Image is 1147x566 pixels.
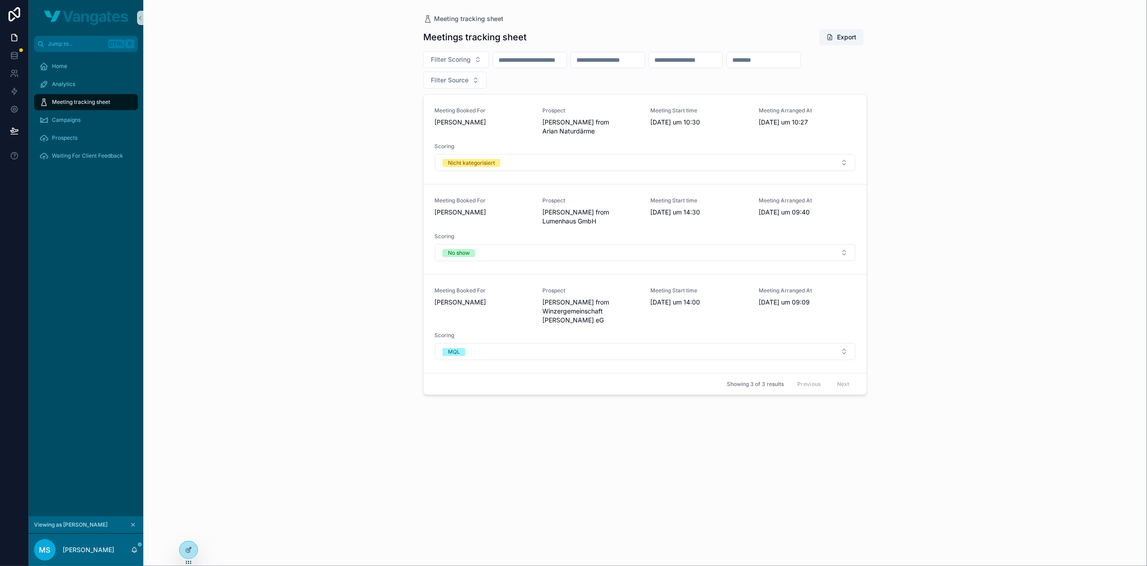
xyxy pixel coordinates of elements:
span: Analytics [52,81,75,88]
span: Meeting Start time [651,107,748,114]
span: [DATE] um 10:27 [759,118,856,127]
span: Meeting Booked For [434,197,532,204]
a: Meeting tracking sheet [34,94,138,110]
a: Analytics [34,76,138,92]
button: Select Button [423,72,487,89]
span: Meeting Arranged At [759,287,856,294]
span: Prospect [542,287,640,294]
a: Meeting Booked For[PERSON_NAME]Prospect[PERSON_NAME] from Lumenhaus GmbHMeeting Start time[DATE] ... [424,184,867,274]
img: App logo [44,11,128,25]
span: Jump to... [48,40,105,47]
span: Meeting Arranged At [759,107,856,114]
span: Campaigns [52,116,81,124]
span: Prospect [542,197,640,204]
div: Nicht kategorisiert [448,159,495,167]
span: [DATE] um 14:30 [651,208,748,217]
span: [DATE] um 10:30 [651,118,748,127]
a: Prospects [34,130,138,146]
span: Filter Source [431,76,468,85]
p: [PERSON_NAME] [63,545,114,554]
span: Meeting Start time [651,197,748,204]
div: No show [448,249,470,257]
h1: Meetings tracking sheet [423,31,527,43]
a: Meeting tracking sheet [423,14,503,23]
span: Meeting Booked For [434,287,532,294]
span: Meeting tracking sheet [52,99,110,106]
a: Waiting For Client Feedback [34,148,138,164]
span: MS [39,545,51,555]
div: scrollable content [29,52,143,176]
span: Waiting For Client Feedback [52,152,123,159]
span: Prospect [542,107,640,114]
span: Scoring [434,233,856,240]
span: Home [52,63,67,70]
a: Home [34,58,138,74]
span: Filter Scoring [431,55,471,64]
span: Meeting Arranged At [759,197,856,204]
a: Meeting Booked For[PERSON_NAME]Prospect[PERSON_NAME] from Arian NaturdärmeMeeting Start time[DATE... [424,94,867,184]
span: Meeting Booked For [434,107,532,114]
span: Scoring [434,332,856,339]
span: Scoring [434,143,856,150]
button: Select Button [435,154,855,171]
span: Meeting tracking sheet [434,14,503,23]
button: Select Button [435,244,855,261]
button: Select Button [435,343,855,360]
span: [DATE] um 09:09 [759,298,856,307]
button: Jump to...CtrlK [34,36,138,52]
span: Prospects [52,134,77,141]
span: [DATE] um 14:00 [651,298,748,307]
a: Meeting Booked For[PERSON_NAME]Prospect[PERSON_NAME] from Winzergemeinschaft [PERSON_NAME] eGMeet... [424,274,867,373]
span: Meeting Start time [651,287,748,294]
span: [DATE] um 09:40 [759,208,856,217]
button: Select Button [423,51,489,68]
span: K [126,40,133,47]
button: Export [819,29,863,45]
a: Campaigns [34,112,138,128]
span: [PERSON_NAME] from Arian Naturdärme [542,118,640,136]
span: [PERSON_NAME] [434,208,532,217]
span: [PERSON_NAME] from Lumenhaus GmbH [542,208,640,226]
span: Viewing as [PERSON_NAME] [34,521,107,528]
span: [PERSON_NAME] [434,298,532,307]
span: [PERSON_NAME] [434,118,532,127]
span: [PERSON_NAME] from Winzergemeinschaft [PERSON_NAME] eG [542,298,640,325]
span: Showing 3 of 3 results [727,381,784,388]
div: MQL [448,348,460,356]
span: Ctrl [108,39,125,48]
